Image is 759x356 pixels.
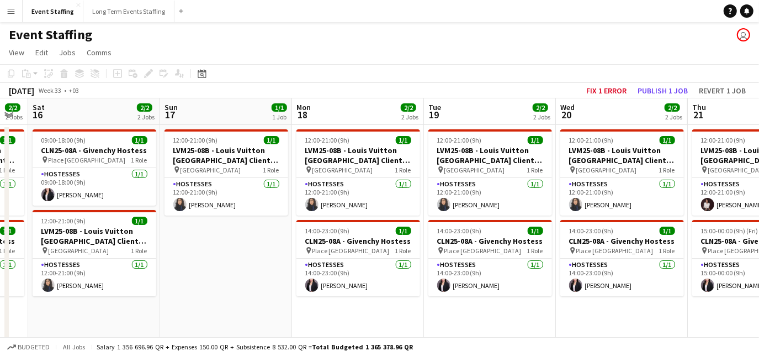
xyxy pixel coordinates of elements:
span: View [9,48,24,57]
div: +03 [68,86,79,95]
span: Week 33 [36,86,64,95]
button: Budgeted [6,341,51,353]
button: Event Staffing [23,1,83,22]
div: [DATE] [9,85,34,96]
span: Jobs [59,48,76,57]
a: View [4,45,29,60]
button: Fix 1 error [582,83,631,98]
span: Total Budgeted 1 365 378.96 QR [312,343,413,351]
div: Salary 1 356 696.96 QR + Expenses 150.00 QR + Subsistence 8 532.00 QR = [97,343,413,351]
a: Comms [82,45,116,60]
button: Revert 1 job [694,83,750,98]
app-user-avatar: Events Staffing Team [737,28,750,41]
a: Edit [31,45,52,60]
span: Edit [35,48,48,57]
a: Jobs [55,45,80,60]
span: Comms [87,48,112,57]
h1: Event Staffing [9,27,92,43]
span: All jobs [61,343,87,351]
button: Long Term Events Staffing [83,1,174,22]
span: Budgeted [18,343,50,351]
button: Publish 1 job [633,83,692,98]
